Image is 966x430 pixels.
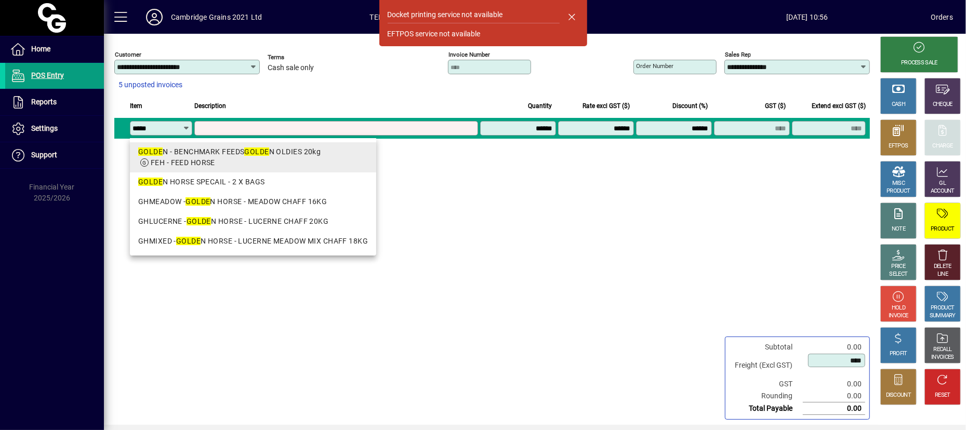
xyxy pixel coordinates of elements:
div: HOLD [892,304,905,312]
span: Terms [268,54,330,61]
span: Description [194,100,226,112]
span: Item [130,100,142,112]
span: Extend excl GST ($) [812,100,866,112]
td: GST [730,378,803,390]
a: Home [5,36,104,62]
em: GOLDE [138,178,163,186]
div: DELETE [934,263,951,271]
div: PRODUCT [931,225,954,233]
div: LINE [937,271,948,278]
div: EFTPOS service not available [388,29,481,39]
a: Support [5,142,104,168]
span: GST ($) [765,100,786,112]
div: Orders [931,9,953,25]
div: PRICE [892,263,906,271]
td: Subtotal [730,341,803,353]
mat-option: GOLDEN HORSE SPECAIL - 2 X BAGS [130,172,376,192]
div: PROCESS SALE [901,59,937,67]
span: Reports [31,98,57,106]
a: Reports [5,89,104,115]
div: RECALL [934,346,952,354]
td: Freight (Excl GST) [730,353,803,378]
span: [DATE] 10:56 [684,9,931,25]
mat-option: GHMIXED - GOLDEN HORSE - LUCERNE MEADOW MIX CHAFF 18KG [130,232,376,251]
div: CASH [892,101,905,109]
mat-option: GHLUCERNE - GOLDEN HORSE - LUCERNE CHAFF 20KG [130,212,376,232]
div: INVOICE [889,312,908,320]
mat-label: Customer [115,51,141,58]
span: POS Entry [31,71,64,79]
div: DISCOUNT [886,392,911,399]
em: GOLDE [244,147,269,156]
div: NOTE [892,225,905,233]
span: TERMINAL2 [369,9,410,25]
mat-option: GHMEADOW - GOLDEN HORSE - MEADOW CHAFF 16KG [130,192,376,212]
span: 5 unposted invoices [118,79,182,90]
td: 0.00 [803,402,865,415]
div: SELECT [890,271,908,278]
div: N - BENCHMARK FEEDS N OLDIES 20kg [138,146,368,157]
div: SUMMARY [930,312,956,320]
button: 5 unposted invoices [114,76,187,95]
div: CHARGE [933,142,953,150]
button: Profile [138,8,171,26]
div: MISC [892,180,905,187]
mat-label: Order number [636,62,673,70]
span: Quantity [528,100,552,112]
span: Rate excl GST ($) [583,100,630,112]
mat-label: Sales rep [725,51,751,58]
div: Cambridge Grains 2021 Ltd [171,9,262,25]
div: ACCOUNT [931,187,955,195]
span: FEH - FEED HORSE [151,158,215,167]
span: Cash sale only [268,64,314,72]
div: GHMEADOW - N HORSE - MEADOW CHAFF 16KG [138,196,368,207]
em: GOLDE [187,217,211,225]
div: PROFIT [890,350,907,358]
span: Support [31,151,57,159]
div: EFTPOS [889,142,908,150]
td: 0.00 [803,341,865,353]
mat-option: GOLDEN - BENCHMARK FEEDS GOLDEN OLDIES 20kg [130,142,376,172]
div: RESET [935,392,950,399]
div: INVOICES [931,354,954,361]
td: 0.00 [803,378,865,390]
em: GOLDE [176,237,201,245]
div: GL [939,180,946,187]
div: N HORSE SPECAIL - 2 X BAGS [138,177,368,187]
em: GOLDE [138,147,163,156]
a: Settings [5,116,104,142]
span: Home [31,45,50,53]
td: 0.00 [803,390,865,402]
div: GHLUCERNE - N HORSE - LUCERNE CHAFF 20KG [138,216,368,227]
em: GOLDE [186,197,210,206]
div: GHMIXED - N HORSE - LUCERNE MEADOW MIX CHAFF 18KG [138,236,368,247]
div: CHEQUE [933,101,952,109]
mat-label: Invoice number [448,51,490,58]
td: Total Payable [730,402,803,415]
td: Rounding [730,390,803,402]
span: Settings [31,124,58,132]
div: PRODUCT [931,304,954,312]
div: PRODUCT [886,187,910,195]
span: Discount (%) [672,100,708,112]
